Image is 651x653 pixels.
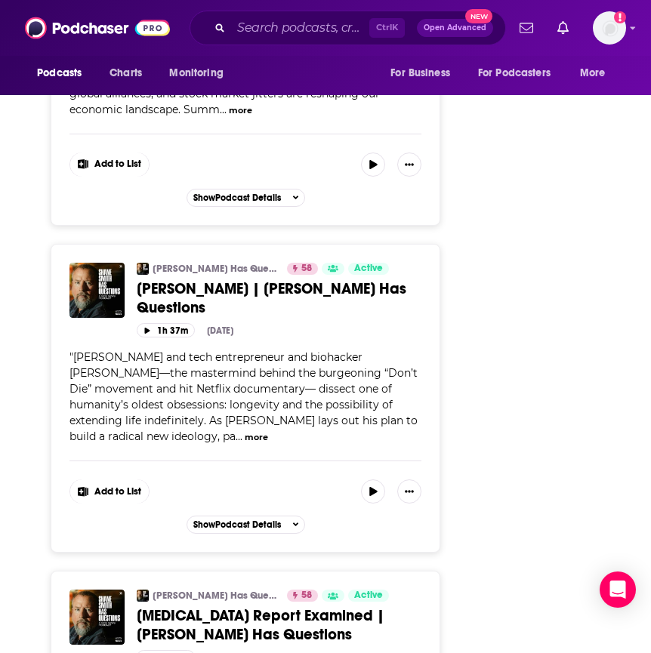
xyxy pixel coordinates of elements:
span: [PERSON_NAME] dives deep into [DATE] economic turbulence with two of the most respected voices in... [69,23,410,116]
span: Charts [110,63,142,84]
button: more [229,104,252,117]
a: [PERSON_NAME] Has Questions [153,263,277,275]
a: [PERSON_NAME] Has Questions [153,590,277,602]
button: open menu [569,59,625,88]
button: 1h 37m [137,323,195,337]
div: [DATE] [207,325,233,336]
a: Active [348,590,389,602]
span: Open Advanced [424,24,486,32]
span: " [69,23,410,116]
button: ShowPodcast Details [187,189,306,207]
span: Logged in as LoriBecker [593,11,626,45]
button: Show More Button [70,152,149,177]
div: Search podcasts, credits, & more... [190,11,506,45]
span: New [465,9,492,23]
a: 58 [287,263,318,275]
img: Shane Smith Has Questions [137,263,149,275]
button: Open AdvancedNew [417,19,493,37]
span: 58 [301,261,312,276]
span: [PERSON_NAME] and tech entrepreneur and biohacker [PERSON_NAME]—the mastermind behind the burgeon... [69,350,418,443]
span: Show Podcast Details [193,193,281,203]
span: Active [354,588,383,603]
button: open menu [468,59,572,88]
span: Add to List [94,159,141,170]
span: " [69,350,418,443]
button: open menu [380,59,469,88]
img: Bryan Johnson | Shane Smith Has Questions [69,263,125,318]
button: Show profile menu [593,11,626,45]
img: Podchaser - Follow, Share and Rate Podcasts [25,14,170,42]
button: open menu [26,59,101,88]
button: ShowPodcast Details [187,516,306,534]
img: Covid-19 Report Examined | Shane Smith Has Questions [69,590,125,645]
img: Shane Smith Has Questions [137,590,149,602]
span: For Podcasters [478,63,551,84]
a: [PERSON_NAME] | [PERSON_NAME] Has Questions [137,279,421,317]
span: Ctrl K [369,18,405,38]
span: For Business [390,63,450,84]
svg: Add a profile image [614,11,626,23]
img: User Profile [593,11,626,45]
a: Show notifications dropdown [551,15,575,41]
span: [PERSON_NAME] | [PERSON_NAME] Has Questions [137,279,406,317]
div: Open Intercom Messenger [600,571,636,608]
span: ... [236,430,242,443]
a: [MEDICAL_DATA] Report Examined | [PERSON_NAME] Has Questions [137,606,421,644]
a: Charts [100,59,151,88]
span: Add to List [94,486,141,497]
button: Show More Button [397,152,421,177]
span: [MEDICAL_DATA] Report Examined | [PERSON_NAME] Has Questions [137,606,384,644]
span: ... [220,103,227,116]
button: Show More Button [70,479,149,504]
a: Show notifications dropdown [514,15,539,41]
span: 58 [301,588,312,603]
a: 58 [287,590,318,602]
span: Podcasts [37,63,82,84]
span: More [580,63,606,84]
input: Search podcasts, credits, & more... [231,16,369,40]
a: Active [348,263,389,275]
button: open menu [159,59,242,88]
span: Active [354,261,383,276]
span: Monitoring [169,63,223,84]
button: Show More Button [397,479,421,504]
button: more [245,431,268,444]
span: Show Podcast Details [193,519,281,530]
